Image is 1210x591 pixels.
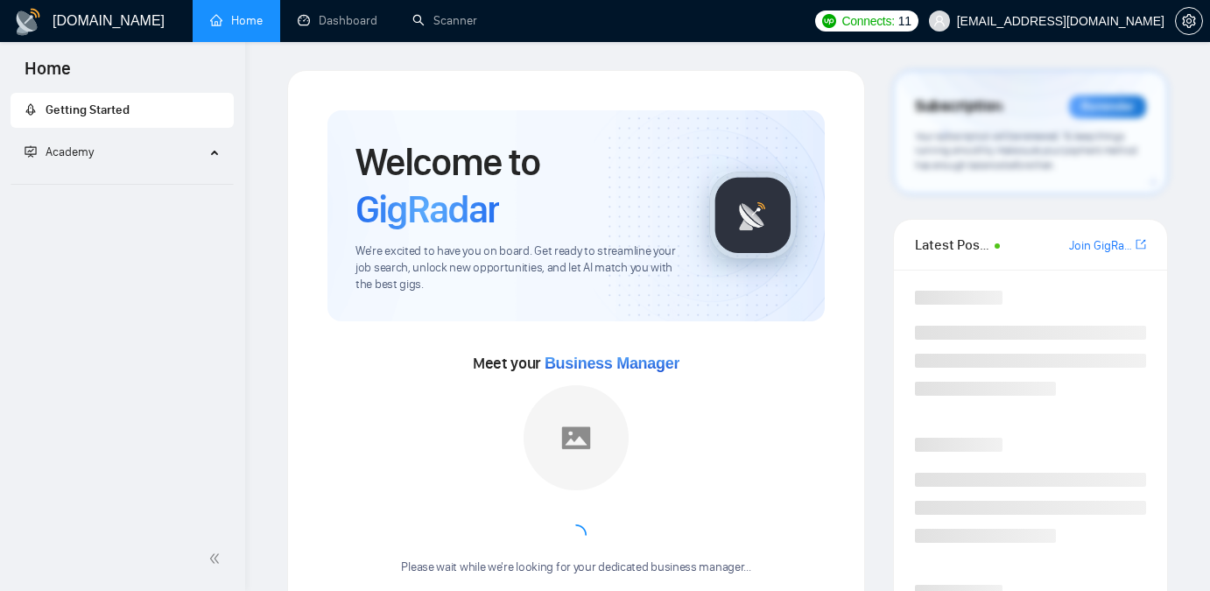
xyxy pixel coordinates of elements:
a: dashboardDashboard [298,13,377,28]
span: 11 [898,11,911,31]
span: Subscription [915,92,1002,122]
img: gigradar-logo.png [709,172,797,259]
span: fund-projection-screen [25,145,37,158]
h1: Welcome to [355,138,681,233]
span: Home [11,56,85,93]
li: Getting Started [11,93,234,128]
a: homeHome [210,13,263,28]
span: Academy [46,144,94,159]
img: placeholder.png [524,385,629,490]
li: Academy Homepage [11,177,234,188]
span: GigRadar [355,186,499,233]
span: Latest Posts from the GigRadar Community [915,234,989,256]
span: export [1136,237,1146,251]
span: double-left [208,550,226,567]
span: user [933,15,946,27]
span: We're excited to have you on board. Get ready to streamline your job search, unlock new opportuni... [355,243,681,293]
span: setting [1176,14,1202,28]
span: Meet your [473,354,679,373]
img: logo [14,8,42,36]
span: loading [561,521,591,551]
a: export [1136,236,1146,253]
span: Academy [25,144,94,159]
button: setting [1175,7,1203,35]
div: Please wait while we're looking for your dedicated business manager... [390,559,761,576]
a: searchScanner [412,13,477,28]
span: rocket [25,103,37,116]
div: Reminder [1069,95,1146,118]
span: Connects: [841,11,894,31]
span: Your subscription will be renewed. To keep things running smoothly, make sure your payment method... [915,130,1137,172]
a: setting [1175,14,1203,28]
a: Join GigRadar Slack Community [1069,236,1132,256]
img: upwork-logo.png [822,14,836,28]
span: Business Manager [545,355,679,372]
span: Getting Started [46,102,130,117]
